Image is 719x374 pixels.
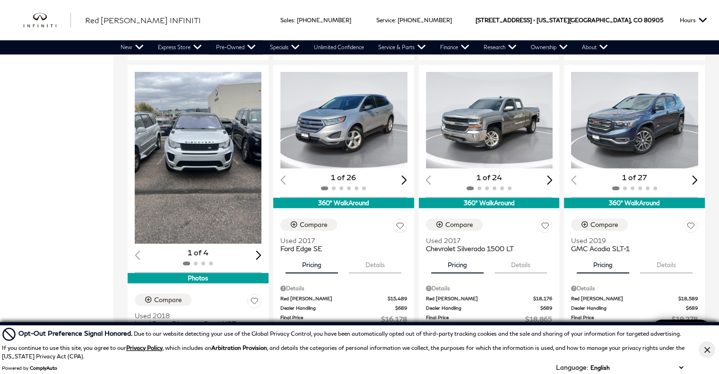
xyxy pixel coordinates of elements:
a: About [575,40,615,54]
span: Used 2017 [426,236,546,244]
div: Next slide [547,175,553,184]
div: 1 of 24 [426,172,553,183]
span: Land Rover Discovery Sport HSE Luxury [135,320,254,336]
div: Next slide [692,175,698,184]
a: Dealer Handling $689 [280,304,407,312]
a: [STREET_ADDRESS] • [US_STATE][GEOGRAPHIC_DATA], CO 80905 [476,17,663,24]
span: : [294,17,295,24]
span: Chevrolet Silverado 1500 LT [426,244,546,252]
a: Used 2017Ford Edge SE [280,236,407,252]
p: If you continue to use this site, you agree to our , which includes an , and details the categori... [2,344,684,360]
button: Compare Vehicle [571,218,628,231]
a: Final Price $16,178 [280,314,407,324]
div: Next slide [401,175,407,184]
div: Compare [445,220,473,229]
a: ComplyAuto [30,365,57,371]
a: Service & Parts [371,40,433,54]
span: Opt-Out Preference Signal Honored . [18,329,134,337]
a: Finance [433,40,476,54]
a: Pre-Owned [209,40,263,54]
a: Express Store [151,40,209,54]
a: Dealer Handling $689 [571,304,698,312]
span: Final Price [280,314,381,324]
div: 1 / 2 [571,72,700,168]
button: pricing tab [286,252,338,273]
span: Final Price [571,314,672,324]
div: 360° WalkAround [564,198,705,208]
div: Compare [154,296,182,304]
span: $15,489 [388,295,407,302]
span: Used 2017 [280,236,400,244]
div: Pricing Details - Chevrolet Silverado 1500 LT [426,284,553,293]
select: Language Select [588,363,685,372]
a: Specials [263,40,307,54]
div: Compare [590,220,618,229]
a: Used 2019GMC Acadia SLT-1 [571,236,698,252]
a: infiniti [24,13,71,28]
img: 2018 Land Rover Discovery Sport HSE Luxury 1 [135,72,263,244]
img: 2017 Ford Edge SE 1 [280,72,409,168]
img: INFINITI [24,13,71,28]
button: Save Vehicle [538,218,552,236]
div: Next slide [256,251,261,260]
a: [PHONE_NUMBER] [297,17,351,24]
a: Used 2017Chevrolet Silverado 1500 LT [426,236,553,252]
img: 2019 GMC Acadia SLT-1 1 [571,72,700,168]
span: $689 [540,304,552,312]
a: New [113,40,151,54]
div: 1 of 4 [135,247,261,258]
a: Ownership [524,40,575,54]
span: Final Price [426,314,526,324]
img: 2017 Chevrolet Silverado 1500 LT 1 [426,72,554,168]
strong: Arbitration Provision [211,344,267,351]
a: Red [PERSON_NAME] $18,589 [571,295,698,302]
span: Used 2018 [135,312,254,320]
a: Unlimited Confidence [307,40,371,54]
span: $19,278 [672,314,698,324]
div: 360° WalkAround [419,198,560,208]
span: Dealer Handling [280,304,395,312]
div: Photos [128,273,269,283]
div: 1 / 2 [280,72,409,168]
span: Red [PERSON_NAME] [426,295,534,302]
button: pricing tab [577,252,629,273]
a: Dealer Handling $689 [426,304,553,312]
span: $16,178 [381,314,407,324]
button: details tab [640,252,693,273]
span: Red [PERSON_NAME] INFINITI [85,16,201,25]
a: Used 2018Land Rover Discovery Sport HSE Luxury [135,312,261,336]
div: Powered by [2,365,57,371]
span: $18,865 [525,314,552,324]
button: details tab [494,252,547,273]
a: Privacy Policy [126,344,163,351]
span: Dealer Handling [426,304,541,312]
button: details tab [349,252,401,273]
div: 360° WalkAround [273,198,414,208]
a: Live Chat [650,320,712,343]
span: Red [PERSON_NAME] [280,295,388,302]
div: Compare [300,220,328,229]
button: Save Vehicle [247,294,261,311]
span: $18,589 [678,295,698,302]
div: 1 of 26 [280,172,407,183]
span: : [395,17,396,24]
a: Final Price $19,278 [571,314,698,324]
a: [PHONE_NUMBER] [398,17,452,24]
a: Final Price $18,865 [426,314,553,324]
div: 1 of 27 [571,172,698,183]
div: 1 / 2 [135,72,263,244]
button: Save Vehicle [684,218,698,236]
span: Service [376,17,395,24]
span: Used 2019 [571,236,691,244]
span: GMC Acadia SLT-1 [571,244,691,252]
span: $18,176 [533,295,552,302]
span: Red [PERSON_NAME] [571,295,678,302]
a: Red [PERSON_NAME] INFINITI [85,15,201,26]
a: Red [PERSON_NAME] $15,489 [280,295,407,302]
button: Compare Vehicle [426,218,483,231]
nav: Main Navigation [113,40,615,54]
button: pricing tab [431,252,484,273]
button: Close Button [699,341,715,358]
span: Dealer Handling [571,304,686,312]
div: Pricing Details - GMC Acadia SLT-1 [571,284,698,293]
